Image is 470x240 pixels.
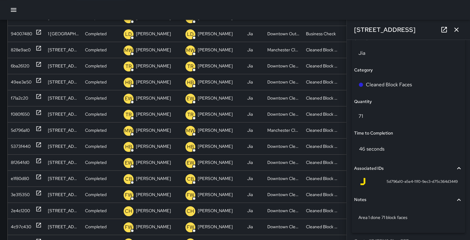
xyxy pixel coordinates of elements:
[264,26,303,42] div: Downtown Outreach
[198,171,233,186] p: [PERSON_NAME]
[264,219,303,235] div: Downtown Cleaning
[45,122,82,138] div: 818 Perry Street
[198,139,233,154] p: [PERSON_NAME]
[45,219,82,235] div: 1801 East Franklin Street
[187,143,194,151] p: HB
[244,186,264,203] div: Jia
[136,26,171,42] p: [PERSON_NAME]
[11,58,29,74] div: 6ba26120
[85,106,107,122] p: Completed
[125,208,132,215] p: CH
[124,47,133,54] p: MW
[198,122,233,138] p: [PERSON_NAME]
[11,139,31,154] div: 5373f440
[11,106,30,122] div: f080f650
[198,219,233,235] p: [PERSON_NAME]
[45,106,82,122] div: 401 West Grace Street
[244,203,264,219] div: Jia
[45,74,82,90] div: 118 East Leigh Street
[303,203,341,219] div: Cleaned Block Faces
[125,95,132,102] p: EW
[303,58,341,74] div: Cleaned Block Faces
[11,155,29,170] div: 8f264fd0
[303,154,341,170] div: Cleaned Block Faces
[187,63,193,70] p: TR
[11,90,28,106] div: f71a2c20
[45,58,82,74] div: 116 East Franklin Street
[85,58,107,74] p: Completed
[187,224,194,231] p: FW
[85,219,107,235] p: Completed
[45,138,82,154] div: 1001 East Clay Street
[264,122,303,138] div: Manchester Cleaning
[187,111,193,118] p: TR
[136,90,171,106] p: [PERSON_NAME]
[198,155,233,170] p: [PERSON_NAME]
[244,219,264,235] div: Jia
[136,187,171,203] p: [PERSON_NAME]
[186,47,195,54] p: MW
[244,90,264,106] div: Jia
[187,159,194,167] p: EW
[198,203,233,219] p: [PERSON_NAME]
[303,42,341,58] div: Cleaned Block Faces
[264,106,303,122] div: Downtown Cleaning
[85,139,107,154] p: Completed
[125,143,132,151] p: HB
[85,155,107,170] p: Completed
[136,74,171,90] p: [PERSON_NAME]
[264,154,303,170] div: Downtown Cleaning
[85,42,107,58] p: Completed
[125,31,132,38] p: LD
[45,186,82,203] div: 20 South 14th Street
[198,26,233,42] p: [PERSON_NAME]
[198,42,233,58] p: [PERSON_NAME]
[244,122,264,138] div: Jia
[244,154,264,170] div: Jia
[187,31,194,38] p: LD
[85,74,107,90] p: Completed
[125,159,132,167] p: EW
[198,74,233,90] p: [PERSON_NAME]
[303,106,341,122] div: Cleaned Block Faces
[244,58,264,74] div: Jia
[45,42,82,58] div: 701 Porter Street
[136,58,171,74] p: [PERSON_NAME]
[303,74,341,90] div: Cleaned Block Faces
[136,42,171,58] p: [PERSON_NAME]
[136,171,171,186] p: [PERSON_NAME]
[244,74,264,90] div: Jia
[198,187,233,203] p: [PERSON_NAME]
[303,219,341,235] div: Cleaned Block Faces
[264,90,303,106] div: Downtown Cleaning
[125,191,132,199] p: FW
[125,111,132,118] p: TR
[45,154,82,170] div: 800 East Leigh Street
[187,191,194,199] p: FW
[244,170,264,186] div: Jia
[264,74,303,90] div: Downtown Cleaning
[136,203,171,219] p: [PERSON_NAME]
[244,42,264,58] div: Jia
[136,106,171,122] p: [PERSON_NAME]
[136,139,171,154] p: [PERSON_NAME]
[125,63,132,70] p: TR
[303,138,341,154] div: Cleaned Block Faces
[264,138,303,154] div: Downtown Cleaning
[125,224,132,231] p: FW
[45,26,82,42] div: 1 Downtown Expressway
[198,106,233,122] p: [PERSON_NAME]
[136,219,171,235] p: [PERSON_NAME]
[186,127,195,135] p: MW
[187,95,194,102] p: EW
[125,79,132,86] p: HB
[11,74,32,90] div: 49ee3e50
[11,219,31,235] div: 4c97c430
[264,203,303,219] div: Downtown Cleaning
[264,186,303,203] div: Downtown Cleaning
[198,90,233,106] p: [PERSON_NAME]
[187,175,194,183] p: CB
[11,171,29,186] div: e1f80d80
[85,26,107,42] p: Completed
[85,90,107,106] p: Completed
